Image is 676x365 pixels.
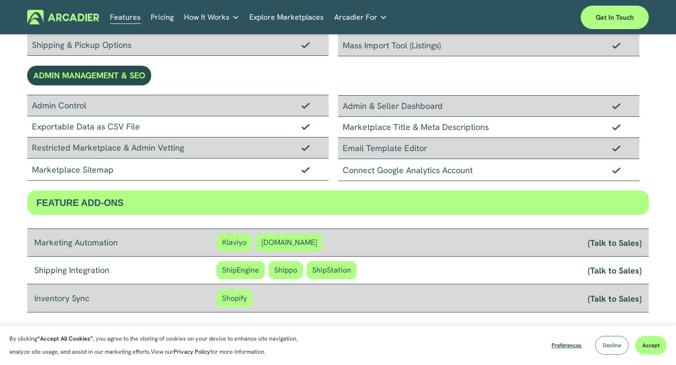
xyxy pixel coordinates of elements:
[27,34,329,56] div: Shipping & Pickup Options
[27,95,329,116] div: Admin Control
[612,42,621,49] img: Checkmark
[612,103,621,109] img: Checkmark
[34,236,216,249] div: Marketing Automation
[301,102,310,109] img: Checkmark
[34,264,216,277] div: Shipping Integration
[338,117,639,138] div: Marketplace Title & Meta Descriptions
[184,11,230,24] span: How It Works
[27,190,649,215] div: FEATURE ADD-ONS
[595,336,629,355] button: Decline
[338,95,639,117] div: Admin & Seller Dashboard
[269,261,303,279] span: Shippo
[174,348,210,356] a: Privacy Policy
[27,66,151,85] div: ADMIN MANAGEMENT & SEO
[27,137,329,159] div: Restricted Marketplace & Admin Vetting
[301,123,310,130] img: Checkmark
[612,124,621,130] img: Checkmark
[588,237,642,248] a: (Talk to Sales)
[301,167,310,173] img: Checkmark
[249,10,324,24] a: Explore Marketplaces
[334,11,377,24] span: Arcadier For
[9,332,315,358] p: By clicking , you agree to the storing of cookies on your device to enhance site navigation, anal...
[27,116,329,137] div: Exportable Data as CSV File
[151,10,174,24] a: Pricing
[34,292,216,305] div: Inventory Sync
[588,293,642,304] a: (Talk to Sales)
[216,234,252,251] span: Klaviyo
[256,234,323,251] span: [DOMAIN_NAME]
[216,261,265,279] span: ShipEngine
[552,342,582,349] span: Preferences
[581,6,649,29] a: Get in touch
[612,145,621,152] img: Checkmark
[307,261,357,279] span: ShipStation
[338,34,639,56] div: Mass Import Tool (Listings)
[612,167,621,174] img: Checkmark
[334,10,387,24] a: folder dropdown
[27,10,99,24] img: Arcadier
[216,289,253,307] span: Shopify
[603,342,621,349] span: Decline
[27,159,329,181] div: Marketplace Sitemap
[545,336,589,355] button: Preferences
[37,335,93,342] strong: “Accept All Cookies”
[301,42,310,48] img: Checkmark
[301,144,310,151] img: Checkmark
[338,159,639,181] div: Connect Google Analytics Account
[110,10,141,24] a: Features
[338,138,639,159] div: Email Template Editor
[184,10,239,24] a: folder dropdown
[588,265,642,276] a: (Talk to Sales)
[629,320,676,365] iframe: Chat Widget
